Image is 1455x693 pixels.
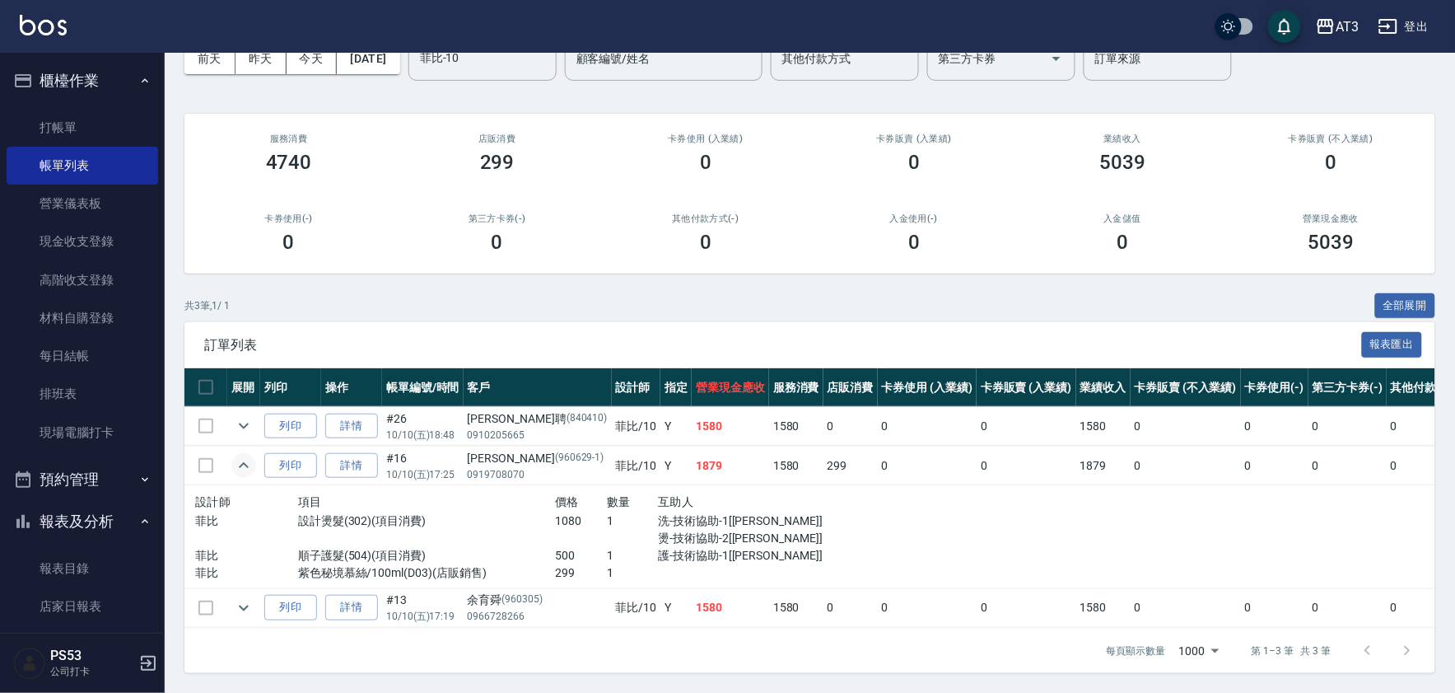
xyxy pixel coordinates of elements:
[612,368,661,407] th: 設計師
[692,407,769,446] td: 1580
[621,133,790,144] h2: 卡券使用 (入業績)
[50,648,134,664] h5: PS53
[769,368,823,407] th: 服務消費
[1308,407,1387,446] td: 0
[413,213,581,224] h2: 第三方卡券(-)
[1308,588,1387,627] td: 0
[7,222,158,260] a: 現金收支登錄
[382,368,464,407] th: 帳單編號/時間
[1173,629,1225,673] div: 1000
[878,588,977,627] td: 0
[769,407,823,446] td: 1580
[195,547,298,564] p: 菲比
[1076,588,1131,627] td: 1580
[1308,231,1354,254] h3: 5039
[264,453,317,479] button: 列印
[1241,407,1308,446] td: 0
[555,450,604,467] p: (960629-1)
[264,414,317,439] button: 列印
[236,44,287,74] button: 昨天
[266,151,312,174] h3: 4740
[204,133,373,144] h3: 服務消費
[1076,447,1131,485] td: 1879
[1076,407,1131,446] td: 1580
[298,495,322,508] span: 項目
[204,337,1362,354] span: 訂單列表
[298,564,555,582] p: 紫色秘境慕絲/100ml(D03)(店販銷售)
[7,458,158,501] button: 預約管理
[612,588,661,627] td: 菲比 /10
[502,592,543,609] p: (960305)
[908,151,920,174] h3: 0
[1117,231,1128,254] h3: 0
[231,453,256,478] button: expand row
[231,596,256,620] button: expand row
[264,595,317,620] button: 列印
[1038,213,1207,224] h2: 入金儲值
[908,231,920,254] h3: 0
[612,447,661,485] td: 菲比 /10
[607,547,658,564] p: 1
[231,414,256,438] button: expand row
[1308,447,1387,485] td: 0
[829,213,998,224] h2: 入金使用(-)
[468,467,608,482] p: 0919708070
[20,15,67,35] img: Logo
[7,261,158,299] a: 高階收支登錄
[621,213,790,224] h2: 其他付款方式(-)
[7,414,158,452] a: 現場電腦打卡
[700,231,711,254] h3: 0
[769,447,823,485] td: 1580
[468,592,608,609] div: 余育舜
[204,213,373,224] h2: 卡券使用(-)
[382,447,464,485] td: #16
[555,564,606,582] p: 299
[692,447,769,485] td: 1879
[386,467,459,482] p: 10/10 (五) 17:25
[607,513,658,530] p: 1
[492,231,503,254] h3: 0
[612,407,661,446] td: 菲比 /10
[977,368,1076,407] th: 卡券販賣 (入業績)
[878,407,977,446] td: 0
[555,513,606,530] p: 1080
[468,609,608,624] p: 0966728266
[382,588,464,627] td: #13
[298,513,555,530] p: 設計燙髮(302)(項目消費)
[1372,12,1435,42] button: 登出
[1038,133,1207,144] h2: 業績收入
[1325,151,1336,174] h3: 0
[1241,588,1308,627] td: 0
[7,147,158,185] a: 帳單列表
[464,368,612,407] th: 客戶
[184,298,230,313] p: 共 3 筆, 1 / 1
[607,564,658,582] p: 1
[260,368,321,407] th: 列印
[195,495,231,508] span: 設計師
[878,447,977,485] td: 0
[829,133,998,144] h2: 卡券販賣 (入業績)
[1247,213,1415,224] h2: 營業現金應收
[50,664,134,679] p: 公司打卡
[468,450,608,467] div: [PERSON_NAME]
[1241,368,1308,407] th: 卡券使用(-)
[660,407,692,446] td: Y
[337,44,399,74] button: [DATE]
[386,428,459,442] p: 10/10 (五) 18:48
[325,414,378,439] a: 詳情
[658,547,812,564] p: 護-技術協助-1[[PERSON_NAME]]
[823,407,878,446] td: 0
[184,44,236,74] button: 前天
[567,410,608,428] p: (840410)
[658,530,812,547] p: 燙-技術協助-2[[PERSON_NAME]]
[382,407,464,446] td: #26
[287,44,338,74] button: 今天
[7,550,158,588] a: 報表目錄
[1252,644,1331,658] p: 第 1–3 筆 共 3 筆
[658,513,812,530] p: 洗-技術協助-1[[PERSON_NAME]]
[480,151,515,174] h3: 299
[823,368,878,407] th: 店販消費
[977,407,1076,446] td: 0
[7,588,158,625] a: 店家日報表
[769,588,823,627] td: 1580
